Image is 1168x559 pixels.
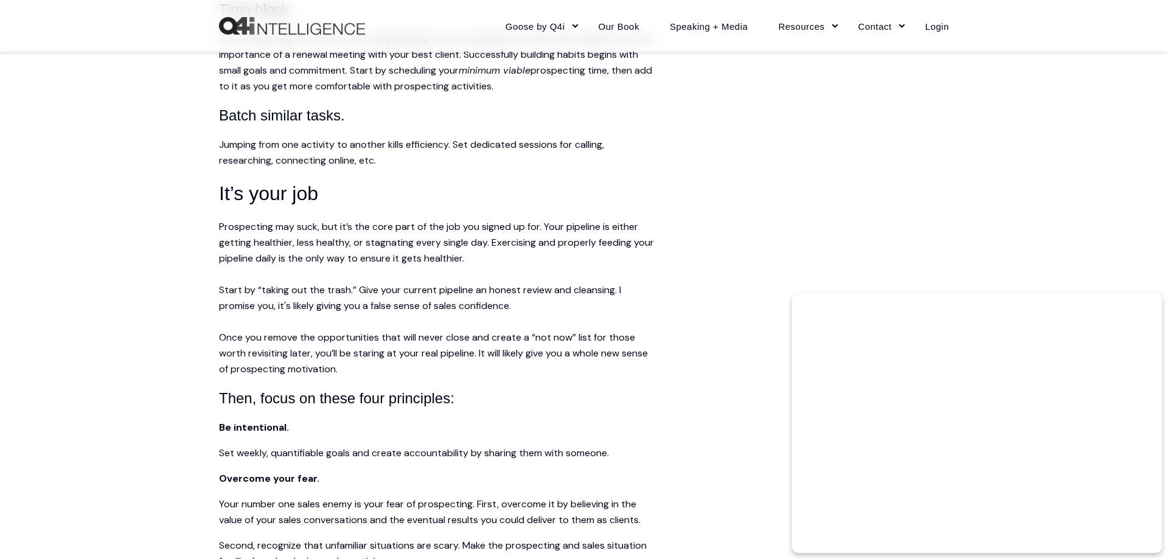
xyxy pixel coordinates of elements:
strong: Overcome your fear. [219,472,319,485]
iframe: Popup CTA [792,293,1162,553]
p: Your number one sales enemy is your fear of prospecting. First, overcome it by believing in the v... [219,496,657,528]
p: Set weekly, quantifiable goals and create accountability by sharing them with someone. [219,445,657,461]
p: Prospecting may suck, but it’s the core part of the job you signed up for. Your pipeline is eithe... [219,219,657,377]
strong: Be intentional. [219,421,289,434]
a: Back to Home [219,17,365,35]
h3: It’s your job [219,178,657,209]
span: Then, focus on these four principles: [219,390,454,406]
p: Set prospecting time up as a recurring meeting on your calendar and treat each session with the i... [219,31,657,94]
p: Jumping from one activity to another kills efficiency. Set dedicated sessions for calling, resear... [219,137,657,168]
img: Q4intelligence, LLC logo [219,17,365,35]
h4: Batch similar tasks. [219,104,657,127]
em: minimum viable [459,64,530,77]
